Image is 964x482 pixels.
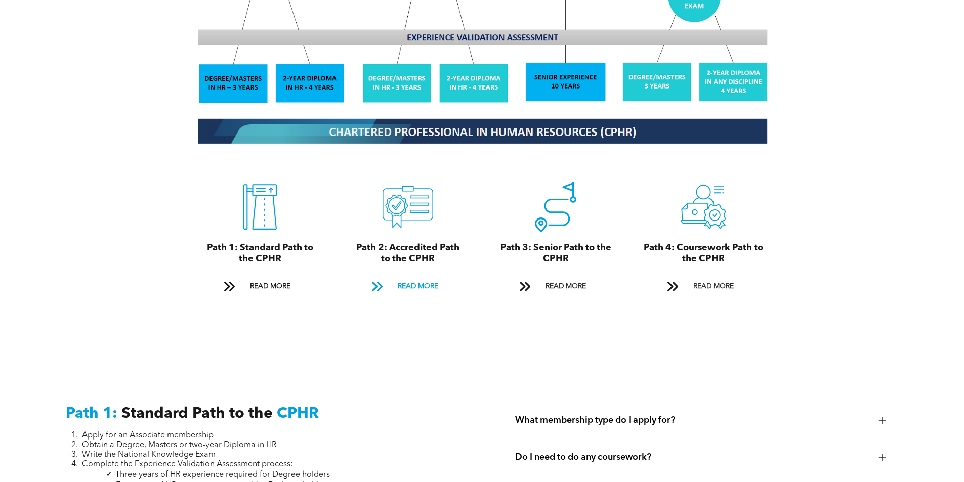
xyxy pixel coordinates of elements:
[515,415,871,426] span: What membership type do I apply for?
[82,441,277,449] span: Obtain a Degree, Masters or two-year Diploma in HR
[660,277,747,296] a: READ MORE
[394,277,442,296] span: READ MORE
[207,243,313,264] span: Path 1: Standard Path to the CPHR
[246,277,294,296] span: READ MORE
[515,452,871,463] span: Do I need to do any coursework?
[690,277,737,296] span: READ MORE
[66,406,117,421] span: Path 1:
[82,460,293,468] span: Complete the Experience Validation Assessment process:
[644,243,763,264] span: Path 4: Coursework Path to the CPHR
[277,406,319,421] span: CPHR
[356,243,459,264] span: Path 2: Accredited Path to the CPHR
[82,431,214,440] span: Apply for an Associate membership
[121,406,273,421] span: Standard Path to the
[82,451,216,459] span: Write the National Knowledge Exam
[217,277,304,296] a: READ MORE
[364,277,451,296] a: READ MORE
[512,277,599,296] a: READ MORE
[115,471,330,479] span: Three years of HR experience required for Degree holders
[542,277,590,296] span: READ MORE
[500,243,611,264] span: Path 3: Senior Path to the CPHR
